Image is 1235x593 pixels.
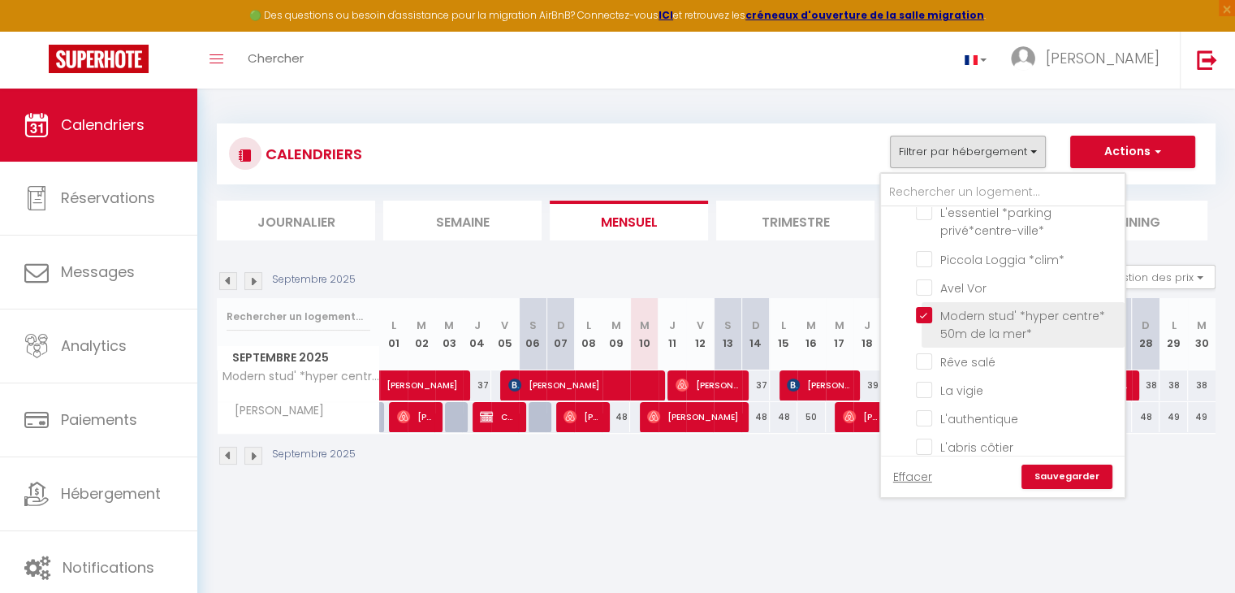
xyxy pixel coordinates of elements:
li: Trimestre [716,201,874,240]
p: Septembre 2025 [272,447,356,462]
span: [PERSON_NAME] [508,370,655,400]
img: Super Booking [49,45,149,73]
a: ... [PERSON_NAME] [999,32,1180,89]
li: Semaine [383,201,542,240]
th: 02 [408,298,435,370]
th: 17 [826,298,853,370]
th: 11 [659,298,686,370]
div: 38 [1159,370,1187,400]
input: Rechercher un logement... [881,178,1125,207]
div: 48 [1132,402,1159,432]
abbr: L [781,318,786,333]
span: Rêve salé [940,354,995,370]
button: Ouvrir le widget de chat LiveChat [13,6,62,55]
th: 08 [575,298,602,370]
span: [PERSON_NAME] [397,401,434,432]
span: Modern stud' *hyper centre* 50m de la mer* [220,370,382,383]
a: créneaux d'ouverture de la salle migration [745,8,984,22]
li: Planning [1049,201,1207,240]
span: [PERSON_NAME] [647,401,739,432]
abbr: M [835,318,844,333]
div: 38 [1188,370,1216,400]
div: 50 [797,402,825,432]
span: Avel Vor [940,280,987,296]
th: 13 [714,298,741,370]
abbr: S [529,318,537,333]
abbr: M [806,318,816,333]
th: 30 [1188,298,1216,370]
abbr: D [557,318,565,333]
abbr: L [1171,318,1176,333]
span: Calendriers [61,115,145,135]
abbr: D [1142,318,1150,333]
div: 49 [1159,402,1187,432]
abbr: L [586,318,591,333]
th: 10 [630,298,658,370]
span: [PERSON_NAME] [386,361,499,392]
th: 07 [546,298,574,370]
span: [PERSON_NAME] [676,370,740,400]
span: Analytics [61,335,127,356]
th: 28 [1132,298,1159,370]
th: 09 [602,298,630,370]
th: 01 [380,298,408,370]
div: Filtrer par hébergement [879,172,1126,499]
th: 12 [686,298,714,370]
button: Gestion des prix [1095,265,1216,289]
abbr: M [1197,318,1207,333]
div: 48 [602,402,630,432]
abbr: V [697,318,704,333]
span: [PERSON_NAME] [220,402,328,420]
img: ... [1011,46,1035,71]
h3: CALENDRIERS [261,136,362,172]
abbr: M [611,318,621,333]
div: 38 [1132,370,1159,400]
a: Chercher [235,32,316,89]
th: 06 [519,298,546,370]
button: Actions [1070,136,1195,168]
span: Messages [61,262,135,282]
th: 29 [1159,298,1187,370]
abbr: L [391,318,396,333]
th: 03 [435,298,463,370]
div: 39 [853,370,881,400]
span: Hébergement [61,483,161,504]
span: [PERSON_NAME] [PERSON_NAME] [787,370,851,400]
a: [PERSON_NAME] [380,370,408,401]
button: Filtrer par hébergement [890,136,1046,168]
span: L'essentiel *parking privé*centre-ville* [940,205,1051,239]
span: Réservations [61,188,155,208]
span: [PERSON_NAME] [843,401,879,432]
abbr: J [669,318,676,333]
abbr: M [444,318,454,333]
th: 05 [491,298,519,370]
p: Septembre 2025 [272,272,356,288]
span: Septembre 2025 [218,346,379,370]
span: [PERSON_NAME] [564,401,600,432]
abbr: V [501,318,508,333]
div: 48 [742,402,770,432]
a: Effacer [893,468,932,486]
span: Paiements [61,409,137,430]
th: 14 [742,298,770,370]
span: Chercher [248,50,304,67]
div: 37 [742,370,770,400]
abbr: M [639,318,649,333]
div: 49 [1188,402,1216,432]
th: 18 [853,298,881,370]
abbr: J [864,318,870,333]
abbr: M [417,318,426,333]
span: Piccola Loggia *clim* [940,252,1064,268]
abbr: S [724,318,732,333]
li: Mensuel [550,201,708,240]
abbr: J [474,318,481,333]
input: Rechercher un logement... [227,302,370,331]
span: [PERSON_NAME] [1046,48,1159,68]
span: Notifications [63,557,154,578]
a: ICI [659,8,673,22]
span: Modern stud' *hyper centre* 50m de la mer* [940,308,1105,342]
div: 48 [770,402,797,432]
th: 04 [463,298,490,370]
